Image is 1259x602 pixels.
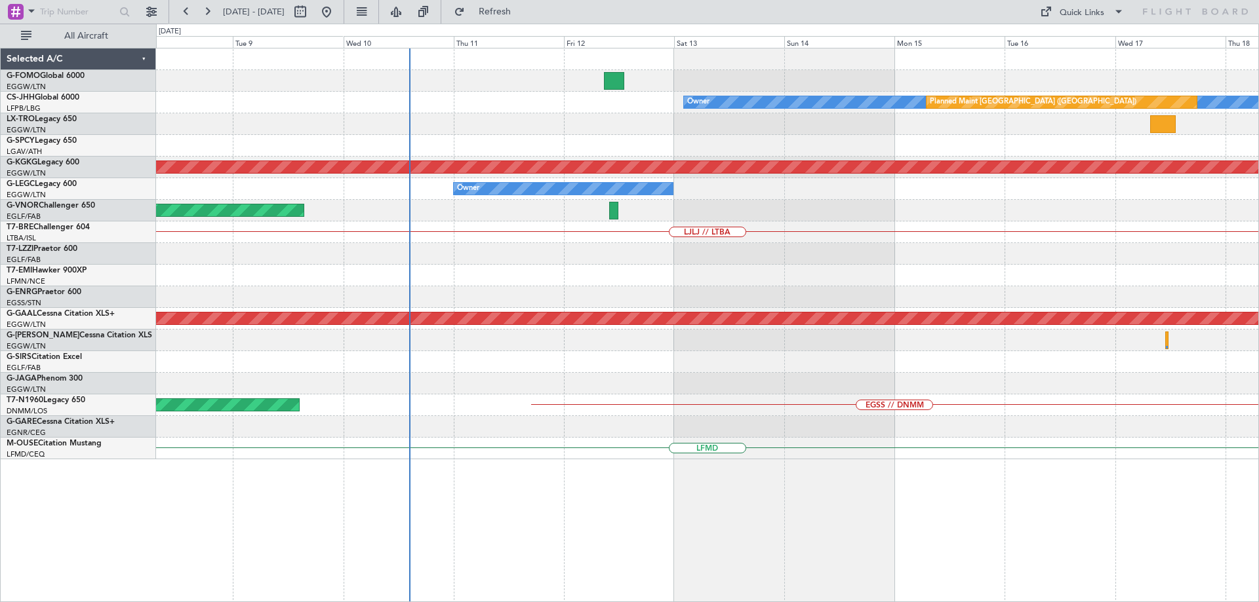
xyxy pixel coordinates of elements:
[14,26,142,47] button: All Aircraft
[7,180,35,188] span: G-LEGC
[7,168,46,178] a: EGGW/LTN
[7,276,45,286] a: LFMN/NCE
[233,36,343,48] div: Tue 9
[7,396,85,404] a: T7-N1960Legacy 650
[7,255,41,265] a: EGLF/FAB
[223,6,285,18] span: [DATE] - [DATE]
[7,331,79,339] span: G-[PERSON_NAME]
[7,159,79,166] a: G-KGKGLegacy 600
[7,137,35,145] span: G-SPCY
[448,1,527,22] button: Refresh
[7,375,83,383] a: G-JAGAPhenom 300
[7,428,46,438] a: EGNR/CEG
[1005,36,1115,48] div: Tue 16
[344,36,454,48] div: Wed 10
[159,26,181,37] div: [DATE]
[468,7,523,16] span: Refresh
[7,406,47,416] a: DNMM/LOS
[7,375,37,383] span: G-JAGA
[7,103,41,113] a: LFPB/LBG
[7,212,41,221] a: EGLF/FAB
[7,418,115,426] a: G-GARECessna Citation XLS+
[7,223,90,231] a: T7-BREChallenger 604
[7,245,33,253] span: T7-LZZI
[7,288,81,296] a: G-ENRGPraetor 600
[7,331,152,339] a: G-[PERSON_NAME]Cessna Citation XLS
[687,92,709,112] div: Owner
[7,82,46,92] a: EGGW/LTN
[564,36,674,48] div: Fri 12
[7,72,40,80] span: G-FOMO
[7,202,95,210] a: G-VNORChallenger 650
[674,36,784,48] div: Sat 13
[7,180,77,188] a: G-LEGCLegacy 600
[7,418,37,426] span: G-GARE
[7,310,37,318] span: G-GAAL
[1115,36,1226,48] div: Wed 17
[7,233,36,243] a: LTBA/ISL
[7,137,77,145] a: G-SPCYLegacy 650
[7,202,39,210] span: G-VNOR
[40,2,115,22] input: Trip Number
[457,179,479,198] div: Owner
[7,147,42,157] a: LGAV/ATH
[7,159,37,166] span: G-KGKG
[7,298,41,308] a: EGSS/STN
[7,245,77,253] a: T7-LZZIPraetor 600
[7,288,37,296] span: G-ENRG
[123,36,233,48] div: Mon 8
[7,310,115,318] a: G-GAALCessna Citation XLS+
[784,36,894,48] div: Sun 14
[930,92,1136,112] div: Planned Maint [GEOGRAPHIC_DATA] ([GEOGRAPHIC_DATA])
[7,396,43,404] span: T7-N1960
[7,385,46,394] a: EGGW/LTN
[7,353,31,361] span: G-SIRS
[894,36,1005,48] div: Mon 15
[1033,1,1130,22] button: Quick Links
[7,267,87,274] a: T7-EMIHawker 900XP
[7,267,32,274] span: T7-EMI
[7,363,41,373] a: EGLF/FAB
[7,440,102,447] a: M-OUSECitation Mustang
[7,353,82,361] a: G-SIRSCitation Excel
[1060,7,1104,20] div: Quick Links
[7,94,79,102] a: CS-JHHGlobal 6000
[34,31,138,41] span: All Aircraft
[7,223,33,231] span: T7-BRE
[7,449,45,459] a: LFMD/CEQ
[454,36,564,48] div: Thu 11
[7,341,46,351] a: EGGW/LTN
[7,72,85,80] a: G-FOMOGlobal 6000
[7,440,38,447] span: M-OUSE
[7,125,46,135] a: EGGW/LTN
[7,190,46,200] a: EGGW/LTN
[7,115,35,123] span: LX-TRO
[7,320,46,329] a: EGGW/LTN
[7,115,77,123] a: LX-TROLegacy 650
[7,94,35,102] span: CS-JHH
